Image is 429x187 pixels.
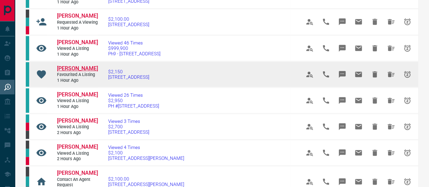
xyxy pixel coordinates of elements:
[383,145,399,161] span: Hide All from Sherlyn Torres
[108,176,184,182] span: $2,100.00
[57,156,98,162] span: 2 hours ago
[367,145,383,161] span: Hide
[367,118,383,135] span: Hide
[301,92,318,109] span: View Profile
[57,151,98,156] span: Viewed a Listing
[57,72,98,78] span: Favourited a Listing
[318,14,334,30] span: Call
[57,98,98,104] span: Viewed a Listing
[108,118,149,135] a: Viewed 3 Times$2,700[STREET_ADDRESS]
[350,92,367,109] span: Email
[57,170,98,177] a: [PERSON_NAME]
[318,145,334,161] span: Call
[383,14,399,30] span: Hide All from Sherlyn Torres
[367,40,383,56] span: Hide
[334,66,350,82] span: Message
[108,69,149,74] span: $2,150
[350,66,367,82] span: Email
[57,65,98,72] a: [PERSON_NAME]
[367,14,383,30] span: Hide
[334,145,350,161] span: Message
[26,141,29,149] div: mrloft.ca
[318,92,334,109] span: Call
[383,92,399,109] span: Hide All from Asa Nguyen
[108,176,184,187] a: $2,100.00[STREET_ADDRESS][PERSON_NAME]
[57,78,98,83] span: 1 hour ago
[57,170,98,176] span: [PERSON_NAME]
[26,157,29,165] div: property.ca
[26,149,29,157] div: condos.ca
[108,150,184,155] span: $2,100
[399,118,415,135] span: Snooze
[399,40,415,56] span: Snooze
[383,118,399,135] span: Hide All from Chad Betteridge
[108,124,149,129] span: $2,700
[26,18,29,26] div: condos.ca
[26,26,29,34] div: property.ca
[57,52,98,57] span: 1 hour ago
[108,51,160,56] span: Ph9 - [STREET_ADDRESS]
[383,66,399,82] span: Hide All from Erica Armata
[26,123,29,131] div: property.ca
[108,145,184,150] span: Viewed 4 Times
[57,104,98,110] span: 1 hour ago
[108,145,184,161] a: Viewed 4 Times$2,100[STREET_ADDRESS][PERSON_NAME]
[26,62,29,87] div: condos.ca
[57,130,98,136] span: 2 hours ago
[57,25,98,31] span: 1 hour ago
[108,69,149,80] a: $2,150[STREET_ADDRESS]
[26,10,29,18] div: mrloft.ca
[57,117,98,125] a: [PERSON_NAME]
[57,124,98,130] span: Viewed a Listing
[108,40,160,56] a: Viewed 46 Times$999,900Ph9 - [STREET_ADDRESS]
[57,13,98,19] span: [PERSON_NAME]
[367,92,383,109] span: Hide
[108,16,149,27] a: $2,100.00[STREET_ADDRESS]
[301,66,318,82] span: View Profile
[301,145,318,161] span: View Profile
[350,14,367,30] span: Email
[26,176,29,187] div: condos.ca
[108,45,160,51] span: $999,900
[108,16,149,22] span: $2,100.00
[26,131,29,139] div: mrloft.ca
[26,114,29,123] div: condos.ca
[57,46,98,52] span: Viewed a Listing
[334,92,350,109] span: Message
[318,66,334,82] span: Call
[399,66,415,82] span: Snooze
[318,40,334,56] span: Call
[399,14,415,30] span: Snooze
[108,22,149,27] span: [STREET_ADDRESS]
[383,40,399,56] span: Hide All from Nat R
[57,144,98,150] span: [PERSON_NAME]
[108,74,149,80] span: [STREET_ADDRESS]
[108,129,149,135] span: [STREET_ADDRESS]
[334,14,350,30] span: Message
[26,88,29,113] div: condos.ca
[108,40,160,45] span: Viewed 46 Times
[26,167,29,177] div: mrloft.ca
[108,118,149,124] span: Viewed 3 Times
[108,98,159,103] span: $2,950
[399,145,415,161] span: Snooze
[367,66,383,82] span: Hide
[108,155,184,161] span: [STREET_ADDRESS][PERSON_NAME]
[334,40,350,56] span: Message
[57,39,98,45] span: [PERSON_NAME]
[301,14,318,30] span: View Profile
[57,91,98,98] a: [PERSON_NAME]
[318,118,334,135] span: Call
[26,36,29,60] div: condos.ca
[334,118,350,135] span: Message
[57,20,98,25] span: Requested a Viewing
[108,182,184,187] span: [STREET_ADDRESS][PERSON_NAME]
[399,92,415,109] span: Snooze
[350,40,367,56] span: Email
[108,103,159,109] span: PH #[STREET_ADDRESS]
[350,145,367,161] span: Email
[108,92,159,109] a: Viewed 26 Times$2,950PH #[STREET_ADDRESS]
